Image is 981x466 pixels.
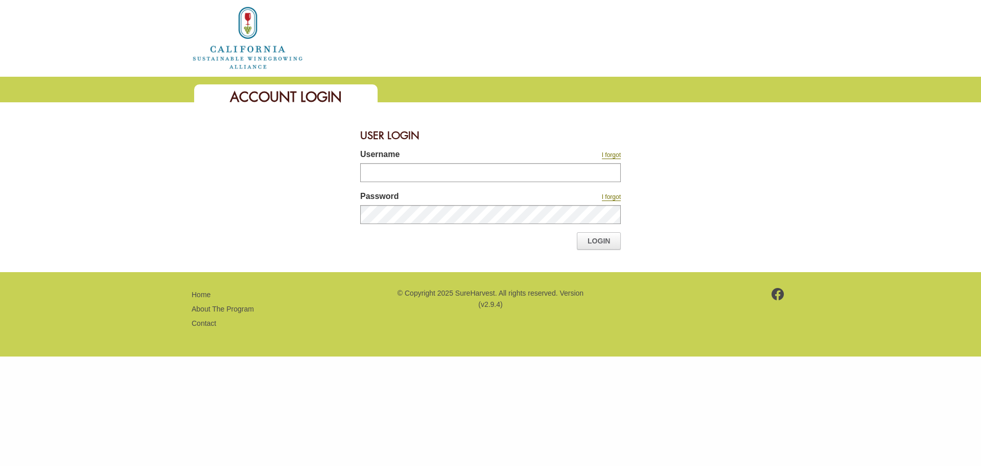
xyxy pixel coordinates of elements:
[192,291,211,299] a: Home
[360,123,621,148] div: User Login
[577,232,621,250] a: Login
[360,190,529,205] label: Password
[360,148,529,163] label: Username
[396,287,585,310] p: © Copyright 2025 SureHarvest. All rights reserved. Version (v2.9.4)
[192,319,216,327] a: Contact
[602,193,621,201] a: I forgot
[192,5,304,71] img: logo_cswa2x.png
[230,88,342,106] span: Account Login
[772,288,784,300] img: footer-facebook.png
[602,151,621,159] a: I forgot
[192,305,254,313] a: About The Program
[192,33,304,41] a: Home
